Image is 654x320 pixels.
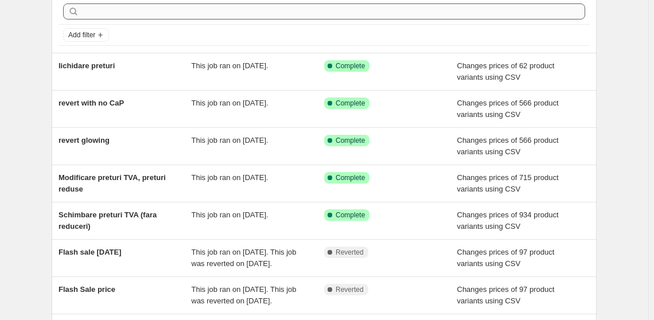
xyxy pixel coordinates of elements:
[457,173,559,193] span: Changes prices of 715 product variants using CSV
[59,173,166,193] span: Modificare preturi TVA, preturi reduse
[192,136,268,145] span: This job ran on [DATE].
[59,99,124,107] span: revert with no CaP
[457,210,559,231] span: Changes prices of 934 product variants using CSV
[192,173,268,182] span: This job ran on [DATE].
[336,248,364,257] span: Reverted
[68,30,95,40] span: Add filter
[336,285,364,294] span: Reverted
[336,61,365,71] span: Complete
[63,28,109,42] button: Add filter
[59,136,110,145] span: revert glowing
[457,248,555,268] span: Changes prices of 97 product variants using CSV
[457,99,559,119] span: Changes prices of 566 product variants using CSV
[192,248,297,268] span: This job ran on [DATE]. This job was reverted on [DATE].
[192,61,268,70] span: This job ran on [DATE].
[336,173,365,182] span: Complete
[192,285,297,305] span: This job ran on [DATE]. This job was reverted on [DATE].
[59,210,157,231] span: Schimbare preturi TVA (fara reduceri)
[457,285,555,305] span: Changes prices of 97 product variants using CSV
[59,61,115,70] span: lichidare preturi
[59,248,122,256] span: Flash sale [DATE]
[192,99,268,107] span: This job ran on [DATE].
[336,136,365,145] span: Complete
[457,136,559,156] span: Changes prices of 566 product variants using CSV
[336,99,365,108] span: Complete
[59,285,115,294] span: Flash Sale price
[336,210,365,220] span: Complete
[192,210,268,219] span: This job ran on [DATE].
[457,61,555,81] span: Changes prices of 62 product variants using CSV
